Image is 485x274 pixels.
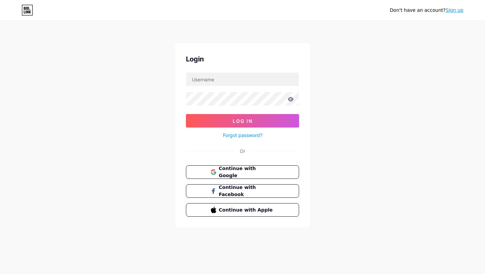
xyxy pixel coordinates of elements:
[219,165,274,179] span: Continue with Google
[186,184,299,198] button: Continue with Facebook
[223,132,262,139] a: Forgot password?
[233,118,253,124] span: Log In
[390,7,463,14] div: Don't have an account?
[186,73,299,86] input: Username
[186,203,299,217] button: Continue with Apple
[186,165,299,179] button: Continue with Google
[240,147,245,155] div: Or
[186,54,299,64] div: Login
[186,114,299,128] button: Log In
[219,207,274,214] span: Continue with Apple
[219,184,274,198] span: Continue with Facebook
[446,7,463,13] a: Sign up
